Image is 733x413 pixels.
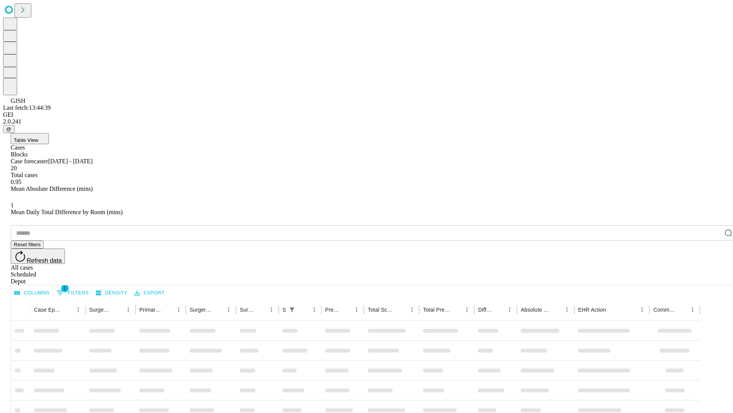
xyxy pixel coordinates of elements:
button: Sort [551,304,562,315]
button: Menu [266,304,277,315]
div: Absolute Difference [521,307,550,313]
div: 1 active filter [287,304,297,315]
button: Menu [123,304,134,315]
button: Sort [213,304,223,315]
span: Mean Daily Total Difference by Room (mins) [11,209,123,215]
button: Refresh data [11,249,65,264]
span: Total cases [11,172,37,178]
button: Menu [309,304,320,315]
div: Total Predicted Duration [423,307,450,313]
span: 1 [11,202,14,208]
button: Table View [11,133,49,144]
div: Total Scheduled Duration [368,307,395,313]
button: Show filters [287,304,297,315]
button: Sort [676,304,687,315]
button: Sort [607,304,617,315]
button: Menu [351,304,362,315]
div: Difference [478,307,493,313]
span: Last fetch: 13:44:39 [3,104,51,111]
button: Menu [687,304,698,315]
button: Menu [462,304,472,315]
button: Sort [451,304,462,315]
div: Case Epic Id [34,307,61,313]
button: Sort [163,304,173,315]
div: Scheduled In Room Duration [283,307,286,313]
button: @ [3,125,15,133]
span: 1 [61,285,69,292]
span: Table View [14,137,38,143]
span: Reset filters [14,242,40,247]
span: Mean Absolute Difference (mins) [11,185,93,192]
button: Show filters [55,287,91,299]
span: GJSH [11,98,25,104]
div: Comments [653,307,675,313]
span: Refresh data [27,257,62,264]
button: Menu [562,304,572,315]
span: 0.95 [11,179,21,185]
button: Sort [341,304,351,315]
span: @ [6,126,11,132]
button: Menu [73,304,84,315]
span: Case forecaster [11,158,48,164]
span: [DATE] - [DATE] [48,158,92,164]
div: 2.0.241 [3,118,730,125]
div: Primary Service [139,307,161,313]
button: Sort [112,304,123,315]
div: GEI [3,111,730,118]
button: Menu [407,304,417,315]
span: 20 [11,165,17,171]
div: Predicted In Room Duration [325,307,340,313]
button: Density [94,287,129,299]
button: Export [132,287,166,299]
button: Sort [298,304,309,315]
button: Menu [637,304,647,315]
button: Menu [223,304,234,315]
button: Select columns [13,287,52,299]
div: Surgeon Name [89,307,111,313]
button: Sort [255,304,266,315]
button: Sort [494,304,504,315]
button: Reset filters [11,241,44,249]
button: Sort [62,304,73,315]
button: Menu [504,304,515,315]
div: Surgery Date [240,307,255,313]
button: Menu [173,304,184,315]
div: Surgery Name [190,307,212,313]
div: EHR Action [578,307,606,313]
button: Sort [396,304,407,315]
